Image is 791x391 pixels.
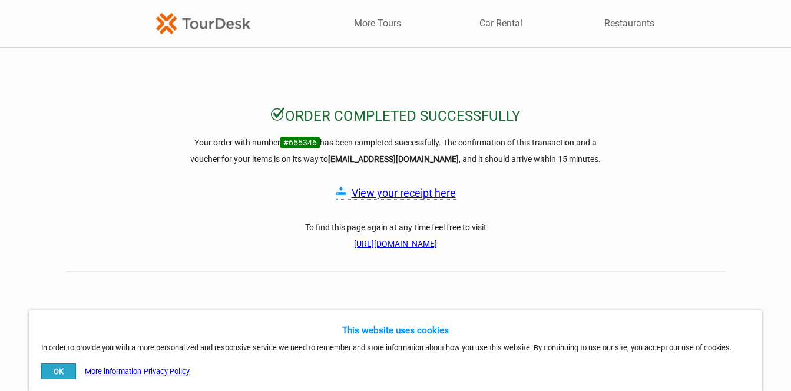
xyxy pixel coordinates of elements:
[280,137,320,148] span: #655346
[479,17,522,30] a: Car Rental
[328,154,459,164] strong: [EMAIL_ADDRESS][DOMAIN_NAME]
[184,322,608,339] h5: This website uses cookies
[41,363,76,379] button: OK
[184,219,608,252] h3: To find this page again at any time feel free to visit
[29,310,762,391] div: In order to provide you with a more personalized and responsive service we need to remember and s...
[352,187,456,199] a: View your receipt here
[604,17,654,30] a: Restaurants
[41,363,190,379] div: -
[85,367,141,376] a: More information
[156,13,250,34] img: TourDesk-logo-td-orange-v1.png
[354,17,401,30] a: More Tours
[144,367,190,376] a: Privacy Policy
[184,134,608,167] h3: Your order with number has been completed successfully. The confirmation of this transaction and ...
[354,239,437,248] a: [URL][DOMAIN_NAME]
